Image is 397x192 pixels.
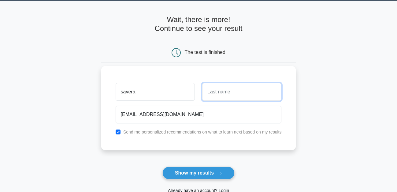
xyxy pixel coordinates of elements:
[116,106,282,123] input: Email
[101,15,296,33] h4: Wait, there is more! Continue to see your result
[123,130,282,134] label: Send me personalized recommendations on what to learn next based on my results
[116,83,195,101] input: First name
[185,50,225,55] div: The test is finished
[202,83,281,101] input: Last name
[162,167,235,179] button: Show my results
